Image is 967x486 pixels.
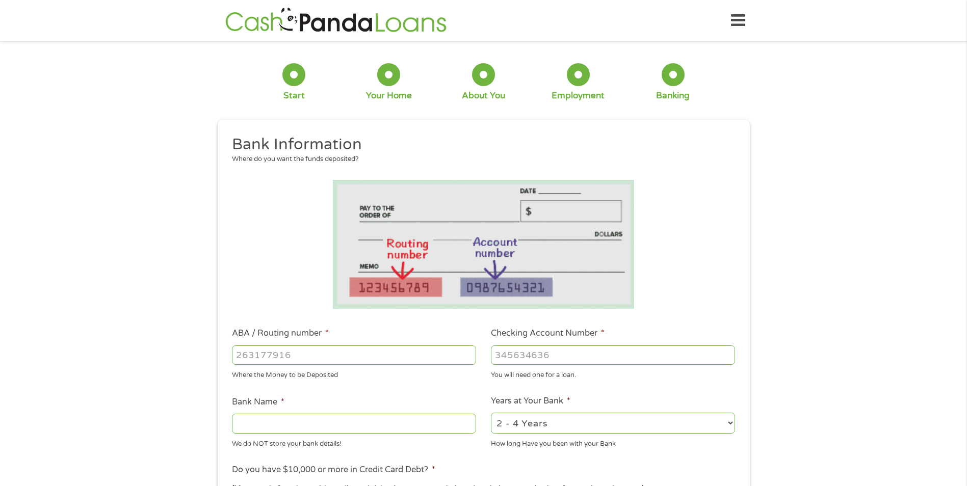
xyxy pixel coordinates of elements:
[232,345,476,365] input: 263177916
[232,397,284,408] label: Bank Name
[491,345,735,365] input: 345634636
[552,90,605,101] div: Employment
[656,90,690,101] div: Banking
[232,367,476,381] div: Where the Money to be Deposited
[491,435,735,449] div: How long Have you been with your Bank
[491,328,605,339] label: Checking Account Number
[283,90,305,101] div: Start
[462,90,505,101] div: About You
[491,396,570,407] label: Years at Your Bank
[232,328,329,339] label: ABA / Routing number
[491,367,735,381] div: You will need one for a loan.
[232,134,727,155] h2: Bank Information
[222,6,450,35] img: GetLoanNow Logo
[333,180,635,309] img: Routing number location
[232,154,727,165] div: Where do you want the funds deposited?
[366,90,412,101] div: Your Home
[232,465,435,475] label: Do you have $10,000 or more in Credit Card Debt?
[232,435,476,449] div: We do NOT store your bank details!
